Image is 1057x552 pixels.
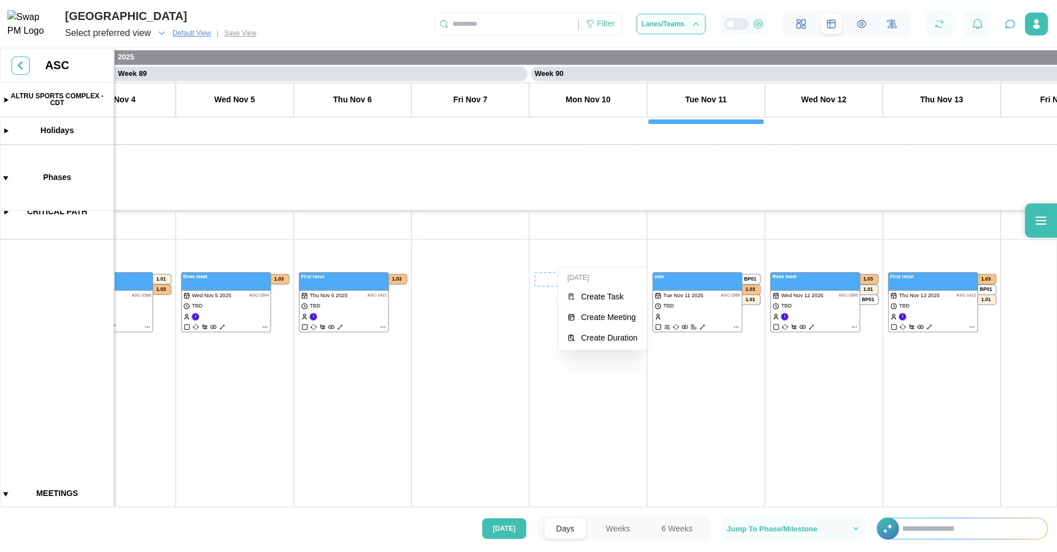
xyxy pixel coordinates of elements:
[544,518,586,539] button: Days
[1002,16,1018,32] button: Open project assistant
[168,27,215,39] button: Default View
[493,519,516,538] span: [DATE]
[581,313,638,322] div: Create Meeting
[482,518,527,539] button: [DATE]
[65,7,261,25] div: [GEOGRAPHIC_DATA]
[65,25,151,41] span: Select preferred view
[727,525,818,533] span: Jump To Phase/Milestone
[722,517,865,540] button: Jump To Phase/Milestone
[597,18,615,30] div: Filter
[650,518,704,539] button: 6 Weeks
[876,518,1048,539] div: +
[173,27,211,39] span: Default View
[581,333,638,342] div: Create Duration
[642,21,684,27] span: Lanes/Teams
[560,270,644,286] div: [DATE]
[7,10,54,39] img: Swap PM Logo
[579,14,622,34] div: Filter
[636,14,706,34] button: Lanes/Teams
[581,292,638,301] div: Create Task
[931,16,947,32] button: Refresh Grid
[65,25,167,41] button: Select preferred view
[217,28,218,39] div: |
[594,518,642,539] button: Weeks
